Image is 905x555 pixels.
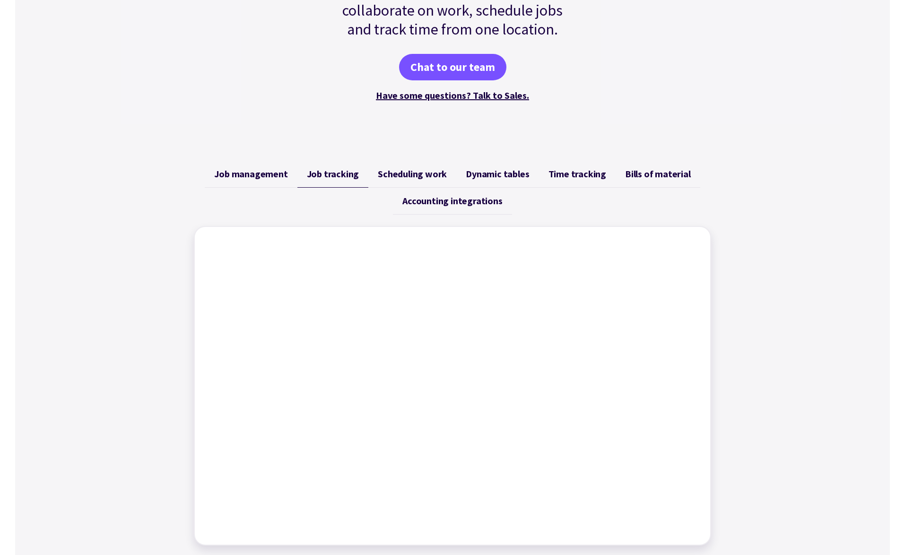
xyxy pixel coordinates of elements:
span: Time tracking [548,168,606,180]
a: Chat to our team [399,54,506,80]
span: Dynamic tables [466,168,529,180]
iframe: Factory - Tracking jobs using Workflow [204,236,701,535]
span: Job management [214,168,287,180]
span: Job tracking [307,168,359,180]
span: Accounting integrations [402,195,502,207]
div: Chatt-widget [748,453,905,555]
iframe: Chat Widget [748,453,905,555]
span: Bills of material [625,168,691,180]
span: Scheduling work [378,168,447,180]
a: Have some questions? Talk to Sales. [376,89,529,101]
